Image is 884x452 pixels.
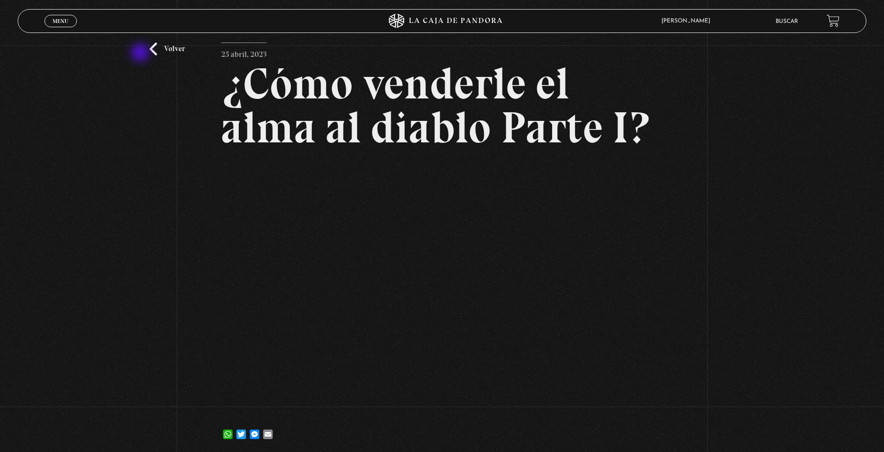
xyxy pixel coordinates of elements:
span: [PERSON_NAME] [657,18,720,24]
span: Cerrar [49,26,72,33]
a: WhatsApp [221,420,234,439]
a: Buscar [776,19,798,24]
a: Twitter [234,420,248,439]
span: Menu [53,18,68,24]
a: View your shopping cart [827,14,840,27]
a: Messenger [248,420,261,439]
a: Volver [149,43,185,55]
a: Email [261,420,275,439]
p: 25 abril, 2023 [221,43,266,62]
h2: ¿Cómo venderle el alma al diablo Parte I? [221,62,662,150]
